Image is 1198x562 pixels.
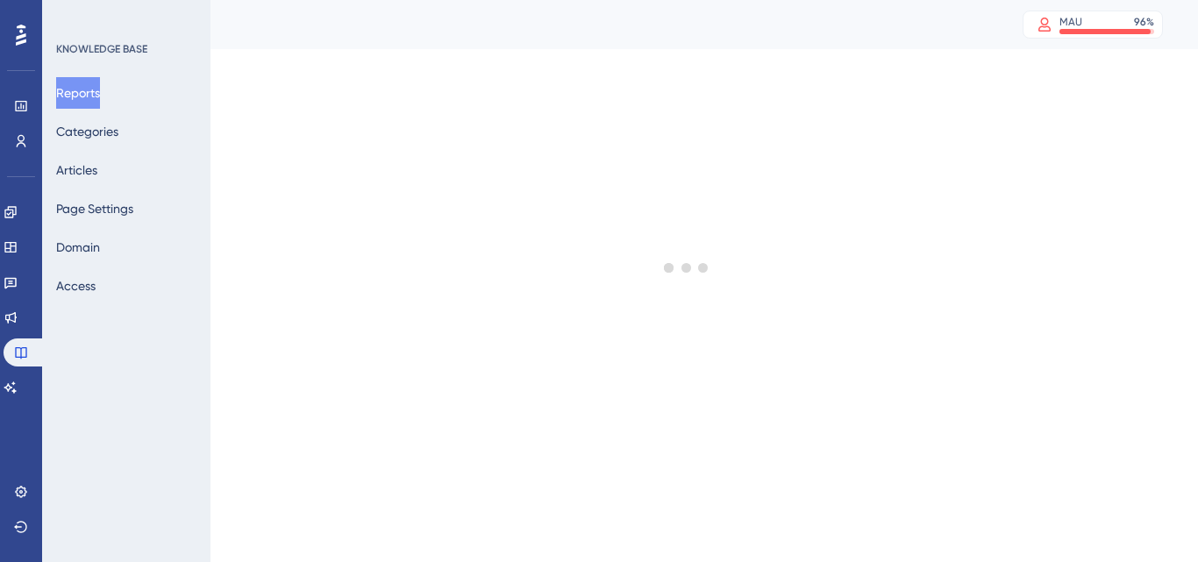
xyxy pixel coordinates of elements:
button: Access [56,270,96,302]
div: KNOWLEDGE BASE [56,42,147,56]
div: 96 % [1134,15,1154,29]
button: Domain [56,231,100,263]
button: Reports [56,77,100,109]
div: MAU [1059,15,1082,29]
button: Articles [56,154,97,186]
button: Page Settings [56,193,133,224]
button: Categories [56,116,118,147]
